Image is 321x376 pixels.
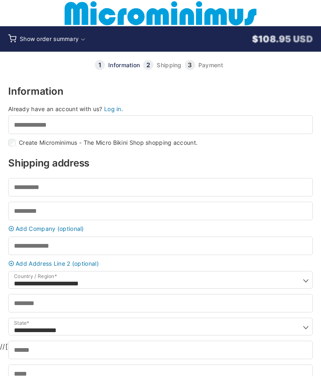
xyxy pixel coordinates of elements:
label: Create Microminimus - The Micro Bikini Shop shopping account. [19,140,198,146]
a: Add Address Line 2 (optional) [6,260,315,267]
h3: Information [8,87,313,96]
a: Log in. [104,105,123,112]
h3: Shipping address [8,158,313,168]
a: Add Company (optional) [6,226,315,232]
span: Show order summary [20,35,79,42]
a: Information [108,62,140,68]
a: Shipping [157,62,181,68]
a: Payment [198,62,223,68]
span: Already have an account with us? [8,105,102,112]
